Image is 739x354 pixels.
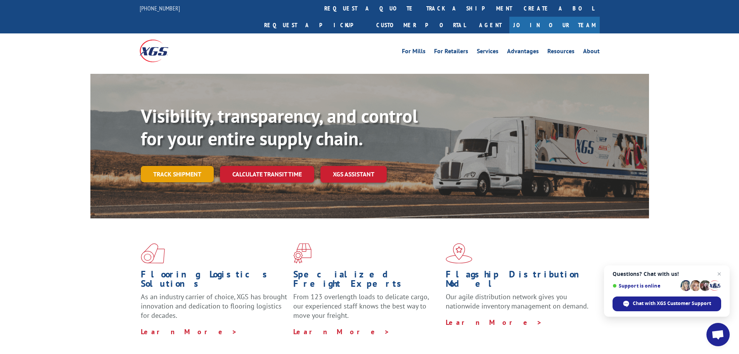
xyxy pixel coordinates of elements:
h1: Flagship Distribution Model [446,270,592,292]
a: Agent [471,17,509,33]
img: xgs-icon-flagship-distribution-model-red [446,243,472,263]
p: From 123 overlength loads to delicate cargo, our experienced staff knows the best way to move you... [293,292,440,327]
a: Advantages [507,48,539,57]
div: Chat with XGS Customer Support [613,296,721,311]
span: Support is online [613,283,678,289]
a: Learn More > [293,327,390,336]
a: Learn More > [141,327,237,336]
a: For Mills [402,48,426,57]
a: For Retailers [434,48,468,57]
a: Learn More > [446,318,542,327]
span: Chat with XGS Customer Support [633,300,711,307]
a: Join Our Team [509,17,600,33]
b: Visibility, transparency, and control for your entire supply chain. [141,104,418,150]
div: Open chat [706,323,730,346]
span: Questions? Chat with us! [613,271,721,277]
a: XGS ASSISTANT [320,166,387,183]
img: xgs-icon-focused-on-flooring-red [293,243,312,263]
span: Our agile distribution network gives you nationwide inventory management on demand. [446,292,588,310]
span: Close chat [715,269,724,279]
h1: Specialized Freight Experts [293,270,440,292]
img: xgs-icon-total-supply-chain-intelligence-red [141,243,165,263]
a: Services [477,48,498,57]
a: Calculate transit time [220,166,314,183]
h1: Flooring Logistics Solutions [141,270,287,292]
a: [PHONE_NUMBER] [140,4,180,12]
a: Customer Portal [370,17,471,33]
a: Resources [547,48,575,57]
a: Request a pickup [258,17,370,33]
a: Track shipment [141,166,214,182]
span: As an industry carrier of choice, XGS has brought innovation and dedication to flooring logistics... [141,292,287,320]
a: About [583,48,600,57]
